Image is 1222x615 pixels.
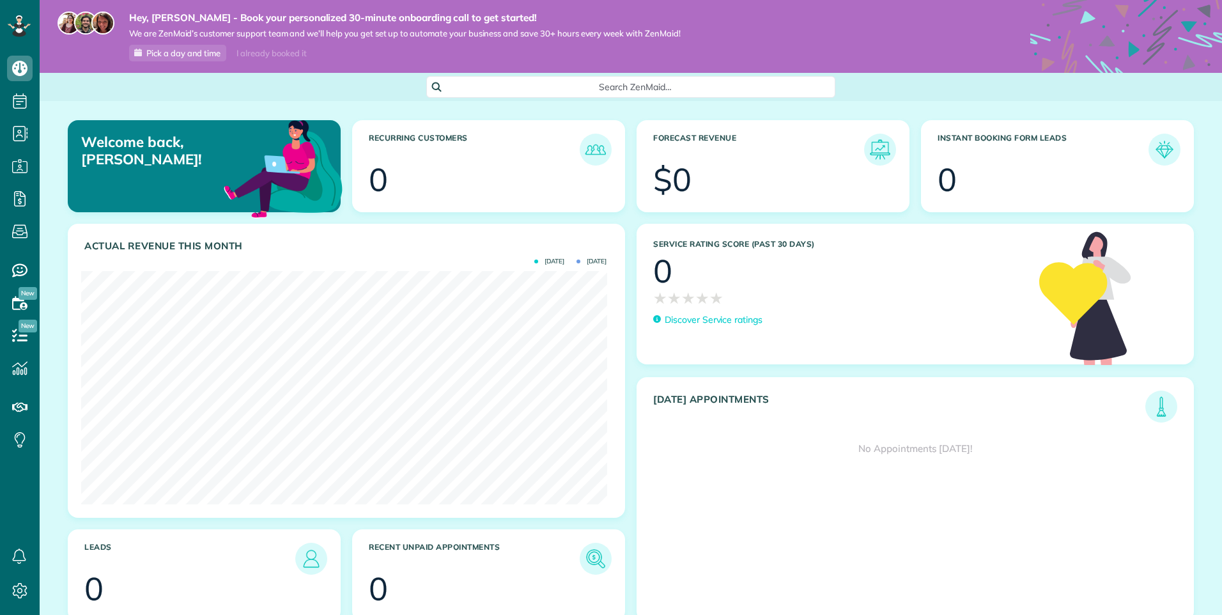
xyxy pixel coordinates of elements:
[653,134,864,166] h3: Forecast Revenue
[653,287,667,309] span: ★
[146,48,220,58] span: Pick a day and time
[653,394,1145,423] h3: [DATE] Appointments
[534,258,564,265] span: [DATE]
[665,313,762,327] p: Discover Service ratings
[938,134,1149,166] h3: Instant Booking Form Leads
[938,164,957,196] div: 0
[637,423,1193,475] div: No Appointments [DATE]!
[369,164,388,196] div: 0
[681,287,695,309] span: ★
[221,105,345,230] img: dashboard_welcome-42a62b7d889689a78055ac9021e634bf52bae3f8056760290aed330b23ab8690.png
[667,287,681,309] span: ★
[653,255,672,287] div: 0
[84,573,104,605] div: 0
[129,45,226,61] a: Pick a day and time
[576,258,607,265] span: [DATE]
[1152,137,1177,162] img: icon_form_leads-04211a6a04a5b2264e4ee56bc0799ec3eb69b7e499cbb523a139df1d13a81ae0.png
[19,320,37,332] span: New
[129,28,681,39] span: We are ZenMaid’s customer support team and we’ll help you get set up to automate your business an...
[229,45,314,61] div: I already booked it
[84,543,295,575] h3: Leads
[867,137,893,162] img: icon_forecast_revenue-8c13a41c7ed35a8dcfafea3cbb826a0462acb37728057bba2d056411b612bbbe.png
[583,137,608,162] img: icon_recurring_customers-cf858462ba22bcd05b5a5880d41d6543d210077de5bb9ebc9590e49fd87d84ed.png
[583,546,608,572] img: icon_unpaid_appointments-47b8ce3997adf2238b356f14209ab4cced10bd1f174958f3ca8f1d0dd7fffeee.png
[653,240,1026,249] h3: Service Rating score (past 30 days)
[19,287,37,300] span: New
[74,12,97,35] img: jorge-587dff0eeaa6aab1f244e6dc62b8924c3b6ad411094392a53c71c6c4a576187d.jpg
[84,240,612,252] h3: Actual Revenue this month
[695,287,709,309] span: ★
[298,546,324,572] img: icon_leads-1bed01f49abd5b7fead27621c3d59655bb73ed531f8eeb49469d10e621d6b896.png
[653,164,692,196] div: $0
[1149,394,1174,419] img: icon_todays_appointments-901f7ab196bb0bea1936b74009e4eb5ffbc2d2711fa7634e0d609ed5ef32b18b.png
[369,543,580,575] h3: Recent unpaid appointments
[58,12,81,35] img: maria-72a9807cf96188c08ef61303f053569d2e2a8a1cde33d635c8a3ac13582a053d.jpg
[369,573,388,605] div: 0
[129,12,681,24] strong: Hey, [PERSON_NAME] - Book your personalized 30-minute onboarding call to get started!
[91,12,114,35] img: michelle-19f622bdf1676172e81f8f8fba1fb50e276960ebfe0243fe18214015130c80e4.jpg
[369,134,580,166] h3: Recurring Customers
[653,313,762,327] a: Discover Service ratings
[81,134,254,167] p: Welcome back, [PERSON_NAME]!
[709,287,723,309] span: ★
